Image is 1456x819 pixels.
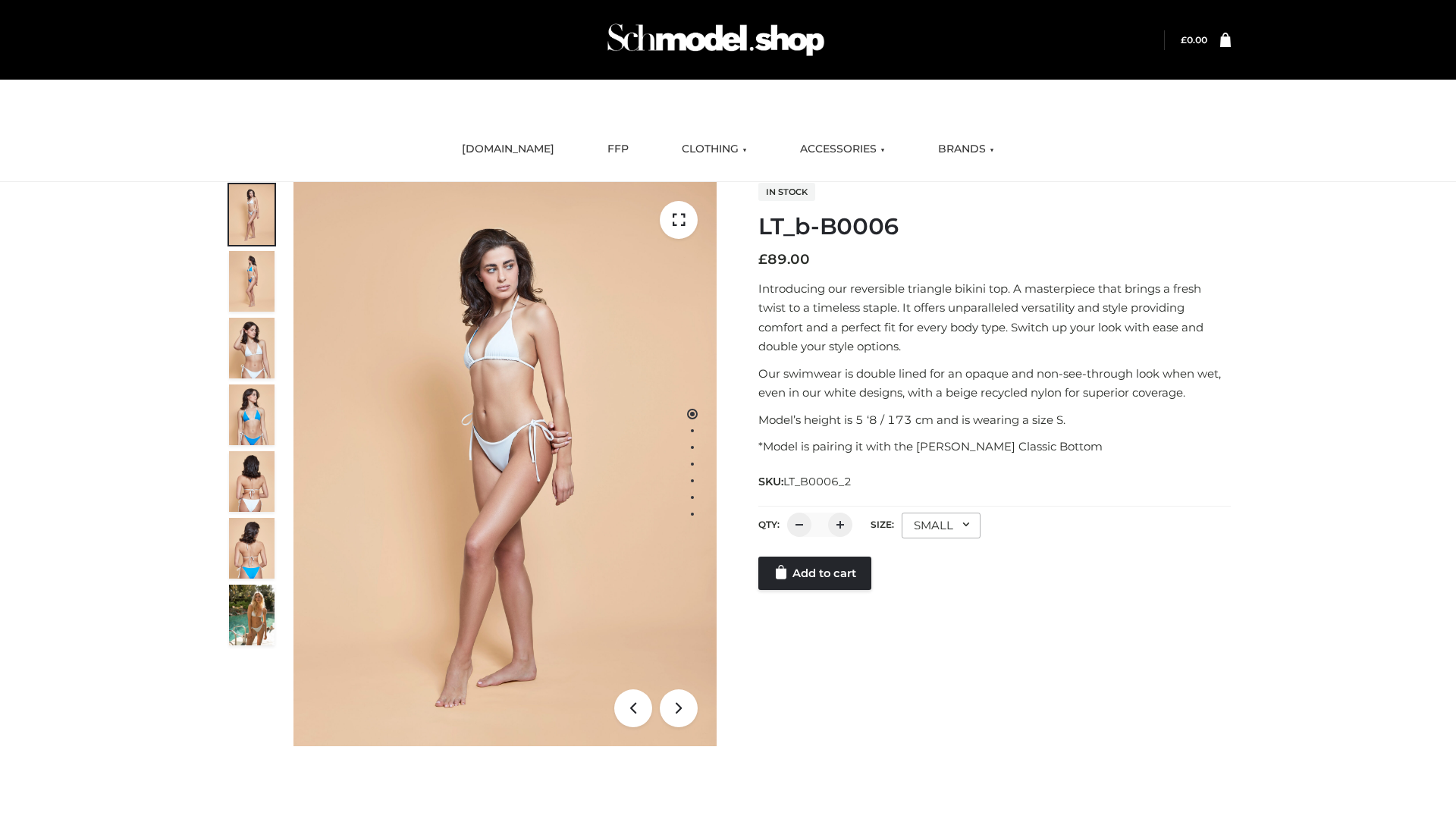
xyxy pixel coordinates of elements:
[758,437,1231,457] p: *Model is pairing it with the [PERSON_NAME] Classic Bottom
[758,213,1231,240] h1: LT_b-B0006
[293,182,717,746] img: LT_b-B0006
[602,10,830,70] img: Schmodel Admin 964
[229,518,275,579] img: ArielClassicBikiniTop_CloudNine_AzureSky_OW114ECO_8-scaled.jpg
[229,184,275,245] img: ArielClassicBikiniTop_CloudNine_AzureSky_OW114ECO_1-scaled.jpg
[1181,34,1207,45] bdi: 0.00
[450,133,566,166] a: [DOMAIN_NAME]
[758,410,1231,430] p: Model’s height is 5 ‘8 / 173 cm and is wearing a size S.
[871,519,894,530] label: Size:
[758,183,815,201] span: In stock
[758,472,853,491] span: SKU:
[758,557,871,590] a: Add to cart
[1181,34,1187,45] span: £
[758,251,767,268] span: £
[783,475,852,488] span: LT_B0006_2
[670,133,758,166] a: CLOTHING
[902,513,981,538] div: SMALL
[596,133,640,166] a: FFP
[758,364,1231,403] p: Our swimwear is double lined for an opaque and non-see-through look when wet, even in our white d...
[1181,34,1207,45] a: £0.00
[229,384,275,445] img: ArielClassicBikiniTop_CloudNine_AzureSky_OW114ECO_4-scaled.jpg
[789,133,896,166] a: ACCESSORIES
[229,251,275,312] img: ArielClassicBikiniTop_CloudNine_AzureSky_OW114ECO_2-scaled.jpg
[927,133,1006,166] a: BRANDS
[758,251,810,268] bdi: 89.00
[229,318,275,378] img: ArielClassicBikiniTop_CloudNine_AzureSky_OW114ECO_3-scaled.jpg
[229,451,275,512] img: ArielClassicBikiniTop_CloudNine_AzureSky_OW114ECO_7-scaled.jpg
[758,279,1231,356] p: Introducing our reversible triangle bikini top. A masterpiece that brings a fresh twist to a time...
[758,519,780,530] label: QTY:
[229,585,275,645] img: Arieltop_CloudNine_AzureSky2.jpg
